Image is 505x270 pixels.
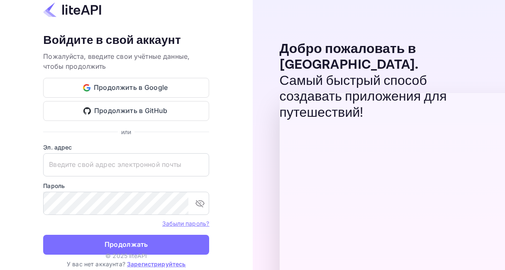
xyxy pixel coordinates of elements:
[43,78,209,98] button: Продолжить в Google
[94,105,168,116] ya-tr-span: Продолжить в GitHub
[43,33,181,48] ya-tr-span: Войдите в свой аккаунт
[43,182,65,189] ya-tr-span: Пароль
[105,252,147,259] ya-tr-span: © 2025 liteAPI
[43,52,190,70] ya-tr-span: Пожалуйста, введите свои учётные данные, чтобы продолжить
[121,128,131,135] ya-tr-span: или
[43,153,209,176] input: Введите свой адрес электронной почты
[94,82,168,93] ya-tr-span: Продолжить в Google
[43,101,209,121] button: Продолжить в GitHub
[192,195,208,212] button: переключить видимость пароля
[127,260,186,268] a: Зарегистрируйтесь
[280,72,447,121] ya-tr-span: Самый быстрый способ создавать приложения для путешествий!
[162,220,209,227] ya-tr-span: Забыли пароль?
[67,260,125,268] ya-tr-span: У вас нет аккаунта?
[43,2,101,18] img: liteapi
[105,239,148,250] ya-tr-span: Продолжать
[162,219,209,227] a: Забыли пароль?
[43,144,72,151] ya-tr-span: Эл. адрес
[280,41,419,73] ya-tr-span: Добро пожаловать в [GEOGRAPHIC_DATA].
[43,235,209,255] button: Продолжать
